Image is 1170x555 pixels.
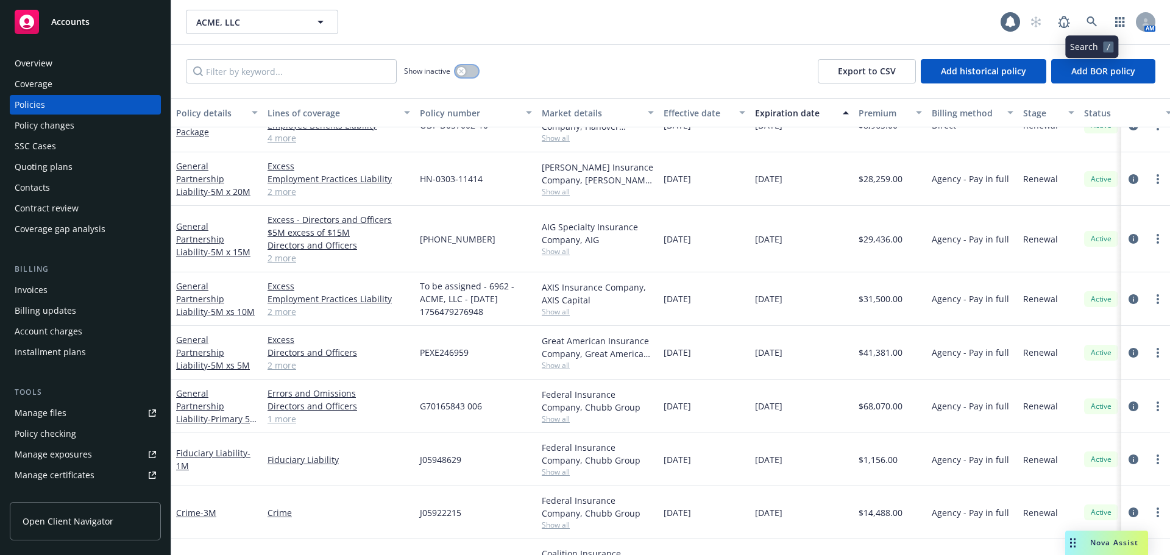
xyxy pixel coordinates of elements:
span: - 5M x 20M [208,186,250,197]
span: - 5M xs 5M [208,359,250,371]
a: 1 more [268,412,410,425]
a: Manage exposures [10,445,161,464]
div: Account charges [15,322,82,341]
a: Fiduciary Liability [268,453,410,466]
a: Manage claims [10,486,161,506]
div: Quoting plans [15,157,73,177]
a: 2 more [268,305,410,318]
span: Active [1089,401,1113,412]
span: PEXE246959 [420,346,469,359]
button: Add BOR policy [1051,59,1155,83]
a: circleInformation [1126,505,1141,520]
a: 2 more [268,252,410,264]
span: [DATE] [755,400,782,412]
span: Show all [542,133,654,143]
a: General Partnership Liability [176,334,250,371]
span: $41,381.00 [859,346,902,359]
span: Show all [542,360,654,370]
div: Federal Insurance Company, Chubb Group [542,441,654,467]
span: [DATE] [755,172,782,185]
a: SSC Cases [10,136,161,156]
a: Contract review [10,199,161,218]
a: Coverage gap analysis [10,219,161,239]
span: $31,500.00 [859,292,902,305]
span: Show all [542,414,654,424]
div: Great American Insurance Company, Great American Insurance Group [542,334,654,360]
span: Renewal [1023,453,1058,466]
a: more [1150,505,1165,520]
span: [DATE] [755,346,782,359]
a: Directors and Officers [268,239,410,252]
a: Excess [268,333,410,346]
div: Policy number [420,107,519,119]
div: AIG Specialty Insurance Company, AIG [542,221,654,246]
a: Crime [268,506,410,519]
span: Open Client Navigator [23,515,113,528]
button: Add historical policy [921,59,1046,83]
span: ACME, LLC [196,16,302,29]
button: Market details [537,98,659,127]
a: Policies [10,95,161,115]
span: [DATE] [755,233,782,246]
button: Billing method [927,98,1018,127]
span: Active [1089,294,1113,305]
span: Active [1089,174,1113,185]
a: General Partnership Liability [176,160,250,197]
span: Show all [542,246,654,256]
a: General Partnership Liability [176,387,258,437]
div: Manage files [15,403,66,423]
div: [PERSON_NAME] Insurance Company, [PERSON_NAME] Insurance Group [542,161,654,186]
a: Invoices [10,280,161,300]
button: ACME, LLC [186,10,338,34]
a: circleInformation [1126,345,1141,360]
button: Expiration date [750,98,854,127]
button: Stage [1018,98,1079,127]
div: Billing [10,263,161,275]
a: Coverage [10,74,161,94]
span: Agency - Pay in full [932,400,1009,412]
a: Account charges [10,322,161,341]
span: - 5M x 15M [208,246,250,258]
a: General Partnership Liability [176,221,250,258]
div: Status [1084,107,1158,119]
span: Renewal [1023,233,1058,246]
input: Filter by keyword... [186,59,397,83]
a: Search [1080,10,1104,34]
span: Active [1089,233,1113,244]
span: $14,488.00 [859,506,902,519]
a: Overview [10,54,161,73]
div: Expiration date [755,107,835,119]
div: Manage certificates [15,465,94,485]
a: Excess [268,160,410,172]
span: Accounts [51,17,90,27]
a: Switch app [1108,10,1132,34]
a: more [1150,292,1165,306]
div: Drag to move [1065,531,1080,555]
div: Premium [859,107,909,119]
div: Market details [542,107,640,119]
a: 2 more [268,359,410,372]
a: Crime [176,507,216,518]
a: Directors and Officers [268,346,410,359]
span: Agency - Pay in full [932,506,1009,519]
span: [DATE] [664,346,691,359]
span: [DATE] [664,400,691,412]
a: Manage files [10,403,161,423]
button: Lines of coverage [263,98,415,127]
div: AXIS Insurance Company, AXIS Capital [542,281,654,306]
span: Export to CSV [838,65,896,77]
div: Federal Insurance Company, Chubb Group [542,388,654,414]
div: Policy details [176,107,244,119]
a: circleInformation [1126,399,1141,414]
div: Federal Insurance Company, Chubb Group [542,494,654,520]
div: Overview [15,54,52,73]
div: Contacts [15,178,50,197]
span: Agency - Pay in full [932,172,1009,185]
span: [DATE] [755,292,782,305]
a: Directors and Officers [268,400,410,412]
div: Stage [1023,107,1061,119]
button: Export to CSV [818,59,916,83]
a: Installment plans [10,342,161,362]
a: Quoting plans [10,157,161,177]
